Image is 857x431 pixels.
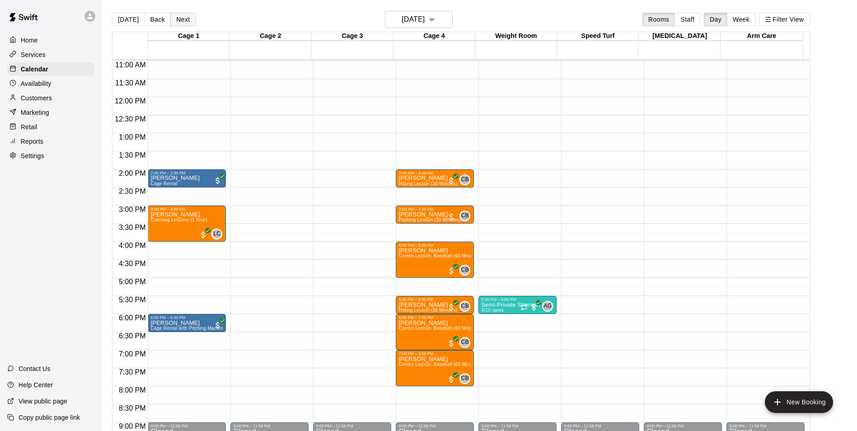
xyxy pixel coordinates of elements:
[21,151,44,160] p: Settings
[7,77,94,90] a: Availability
[7,48,94,61] a: Services
[21,65,48,74] p: Calendar
[117,242,148,249] span: 4:00 PM
[461,266,469,275] span: CB
[447,303,456,312] span: All customers have paid
[398,297,471,302] div: 5:30 PM – 6:00 PM
[117,224,148,231] span: 3:30 PM
[459,337,470,348] div: Corey Betz
[113,61,148,69] span: 11:00 AM
[481,424,554,428] div: 9:00 PM – 11:59 PM
[112,115,148,123] span: 12:30 PM
[117,386,148,394] span: 8:00 PM
[117,368,148,376] span: 7:30 PM
[7,149,94,163] div: Settings
[311,32,393,41] div: Cage 3
[478,296,557,314] div: 5:30 PM – 6:00 PM: Semi-Private Strength & Conditioning
[447,267,456,276] span: All customers have paid
[117,169,148,177] span: 2:00 PM
[148,206,226,242] div: 3:00 PM – 4:00 PM: Alex Leppo
[459,301,470,312] div: Corey Betz
[765,391,833,413] button: add
[150,315,223,320] div: 6:00 PM – 6:30 PM
[112,97,148,105] span: 12:00 PM
[398,424,471,428] div: 9:00 PM – 11:59 PM
[7,106,94,119] a: Marketing
[150,181,177,186] span: Cage Rental
[447,339,456,348] span: All customers have paid
[150,171,223,175] div: 2:00 PM – 2:30 PM
[398,308,458,313] span: Hitting Lesson (30 Minutes)
[213,176,222,185] span: All customers have paid
[459,373,470,384] div: Corey Betz
[398,171,471,175] div: 2:00 PM – 2:30 PM
[463,301,470,312] span: Corey Betz
[463,211,470,221] span: Corey Betz
[19,397,67,406] p: View public page
[112,13,145,26] button: [DATE]
[19,413,80,422] p: Copy public page link
[117,187,148,195] span: 2:30 PM
[148,169,226,187] div: 2:00 PM – 2:30 PM: Mark Castellano
[463,373,470,384] span: Corey Betz
[150,207,223,211] div: 3:00 PM – 4:00 PM
[463,265,470,276] span: Corey Betz
[113,79,148,87] span: 11:30 AM
[729,424,802,428] div: 9:00 PM – 11:59 PM
[150,424,223,428] div: 9:00 PM – 11:59 PM
[529,303,539,312] span: All customers have paid
[117,296,148,304] span: 5:30 PM
[213,321,222,330] span: All customers have paid
[211,229,222,239] div: Liam Cook
[396,169,474,187] div: 2:00 PM – 2:30 PM: Liam Castellano
[393,32,475,41] div: Cage 4
[546,301,553,312] span: Alex Gett
[396,296,474,314] div: 5:30 PM – 6:00 PM: Asher Hickey
[398,217,461,222] span: Pitching Lesson (30 Minutes)
[459,174,470,185] div: Corey Betz
[117,314,148,322] span: 6:00 PM
[398,207,471,211] div: 3:00 PM – 3:30 PM
[398,315,471,320] div: 6:00 PM – 7:00 PM
[459,265,470,276] div: Corey Betz
[396,350,474,386] div: 7:00 PM – 8:00 PM: Noah Kutchi
[642,13,675,26] button: Rooms
[7,33,94,47] a: Home
[117,332,148,340] span: 6:30 PM
[117,151,148,159] span: 1:30 PM
[229,32,311,41] div: Cage 2
[674,13,700,26] button: Staff
[520,304,528,311] span: Recurring event
[463,174,470,185] span: Corey Betz
[7,135,94,148] a: Reports
[564,424,637,428] div: 9:00 PM – 11:59 PM
[170,13,196,26] button: Next
[150,326,249,331] span: Cage Rental with Pitching Machine (Baseball)
[150,217,207,222] span: Catching Lessons (1 hour)
[7,62,94,76] div: Calendar
[398,326,480,331] span: Combo Lesson: Baseball (60 Minutes)
[316,424,389,428] div: 9:00 PM – 11:59 PM
[213,230,220,239] span: LC
[385,11,453,28] button: [DATE]
[21,50,46,59] p: Services
[396,314,474,350] div: 6:00 PM – 7:00 PM: Caden Whaley
[704,13,727,26] button: Day
[396,206,474,224] div: 3:00 PM – 3:30 PM: Brodie Ferrebee
[727,13,755,26] button: Week
[447,375,456,384] span: All customers have paid
[481,308,503,313] span: 3/10 spots filled
[19,380,53,389] p: Help Center
[461,338,469,347] span: CB
[398,253,480,258] span: Combo Lesson: Baseball (60 Minutes)
[461,374,469,383] span: CB
[398,351,471,356] div: 7:00 PM – 8:00 PM
[117,206,148,213] span: 3:00 PM
[21,137,43,146] p: Reports
[639,32,721,41] div: [MEDICAL_DATA]
[21,94,52,103] p: Customers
